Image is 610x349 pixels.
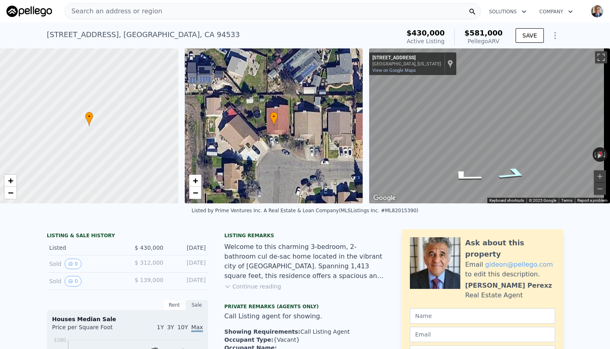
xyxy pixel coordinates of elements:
[465,260,555,279] div: Email to edit this description.
[191,324,203,332] span: Max
[192,188,198,198] span: −
[49,259,121,269] div: Sold
[170,244,206,252] div: [DATE]
[369,48,610,203] div: Street View
[516,28,544,43] button: SAVE
[192,176,198,186] span: +
[192,208,418,213] div: Listed by Prime Ventures Inc. A Real Estate & Loan Company (MLSListings Inc. #ML82015390)
[270,113,278,120] span: •
[4,187,17,199] a: Zoom out
[52,323,127,336] div: Price per Square Foot
[224,336,274,343] strong: Occupant Type :
[189,187,201,199] a: Zoom out
[594,147,606,163] button: Reset the view
[465,237,555,260] div: Ask about this property
[577,198,608,203] a: Report a problem
[167,324,174,330] span: 3Y
[464,29,503,37] span: $581,000
[410,308,555,324] input: Name
[561,198,572,203] a: Terms (opens in new tab)
[189,175,201,187] a: Zoom in
[157,324,164,330] span: 1Y
[224,328,386,336] li: Call Listing Agent
[447,59,453,68] a: Show location on map
[407,38,445,44] span: Active Listing
[371,193,398,203] img: Google
[47,29,240,40] div: [STREET_ADDRESS] , [GEOGRAPHIC_DATA] , CA 94533
[595,51,607,63] button: Toggle fullscreen view
[372,68,416,73] a: View on Google Maps
[8,176,13,186] span: +
[85,112,93,126] div: •
[4,175,17,187] a: Zoom in
[591,5,604,18] img: avatar
[224,312,322,320] span: Call Listing agent for showing.
[372,61,441,67] div: [GEOGRAPHIC_DATA], [US_STATE]
[224,328,300,335] strong: Showing Requirements :
[371,193,398,203] a: Open this area in Google Maps (opens a new window)
[65,6,162,16] span: Search an address or region
[178,324,188,330] span: 10Y
[547,27,563,44] button: Show Options
[407,29,445,37] span: $430,000
[603,147,608,162] button: Rotate clockwise
[224,232,386,239] div: Listing remarks
[49,276,121,286] div: Sold
[224,242,386,281] div: Welcome to this charming 3-bedroom, 2-bathroom cul de-sac home located in the vibrant city of [GE...
[186,300,208,310] div: Sale
[8,188,13,198] span: −
[372,55,441,61] div: [STREET_ADDRESS]
[49,244,121,252] div: Listed
[135,245,163,251] span: $ 430,000
[224,303,386,311] div: Private Remarks (Agents Only)
[270,112,278,126] div: •
[594,183,606,195] button: Zoom out
[369,48,610,203] div: Map
[52,315,203,323] div: Houses Median Sale
[135,277,163,283] span: $ 139,000
[436,167,496,186] path: Go South
[486,165,541,184] path: Go East, Burgundy Way
[533,4,579,19] button: Company
[6,6,52,17] img: Pellego
[483,4,533,19] button: Solutions
[163,300,186,310] div: Rent
[593,147,597,162] button: Rotate counterclockwise
[170,259,206,269] div: [DATE]
[594,170,606,182] button: Zoom in
[65,259,81,269] button: View historical data
[465,281,552,290] div: [PERSON_NAME] Perexz
[54,337,66,343] tspan: $380
[224,282,281,290] button: Continue reading
[85,113,93,120] span: •
[485,261,553,268] a: gideon@pellego.com
[65,276,81,286] button: View historical data
[489,198,524,203] button: Keyboard shortcuts
[224,336,386,344] li: {Vacant}
[464,37,503,45] div: Pellego ARV
[135,259,163,266] span: $ 312,000
[47,232,208,240] div: LISTING & SALE HISTORY
[465,290,523,300] div: Real Estate Agent
[410,327,555,342] input: Email
[529,198,556,203] span: © 2025 Google
[170,276,206,286] div: [DATE]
